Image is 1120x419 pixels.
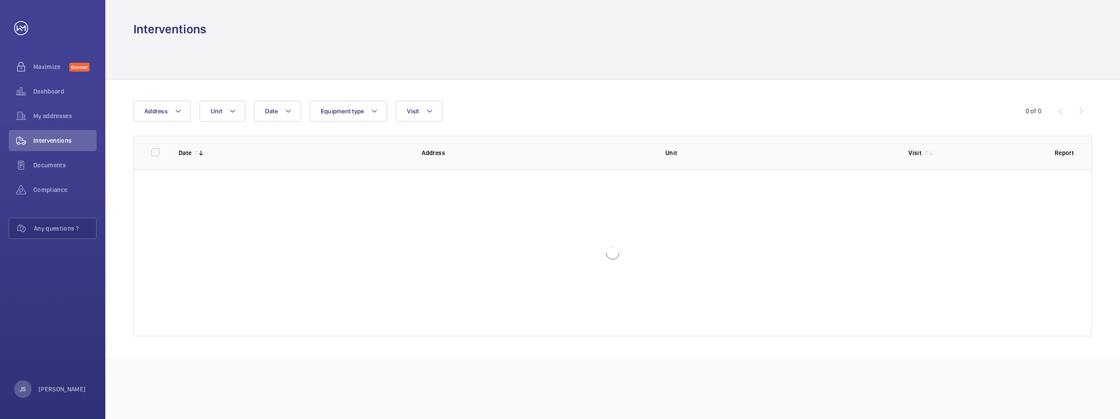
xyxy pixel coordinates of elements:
[33,62,69,71] span: Maximize
[34,224,96,233] span: Any questions ?
[254,101,301,122] button: Date
[200,101,245,122] button: Unit
[1026,107,1041,116] div: 0 of 0
[33,136,97,145] span: Interventions
[39,385,86,394] p: [PERSON_NAME]
[33,112,97,120] span: My addresses
[407,108,419,115] span: Visit
[133,21,206,37] h1: Interventions
[1055,148,1074,157] p: Report
[396,101,442,122] button: Visit
[133,101,191,122] button: Address
[144,108,168,115] span: Address
[321,108,364,115] span: Equipment type
[310,101,388,122] button: Equipment type
[33,185,97,194] span: Compliance
[211,108,222,115] span: Unit
[665,148,894,157] p: Unit
[33,87,97,96] span: Dashboard
[265,108,278,115] span: Date
[908,148,922,157] p: Visit
[69,63,90,72] span: Discover
[33,161,97,170] span: Documents
[20,385,26,394] p: JS
[179,148,191,157] p: Date
[422,148,651,157] p: Address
